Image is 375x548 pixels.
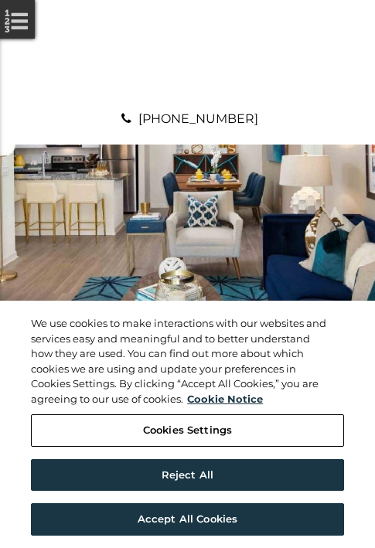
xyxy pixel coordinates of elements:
a: More information about your privacy [187,393,263,405]
button: Accept All Cookies [31,503,344,536]
img: A graphic with a red M and the word SOUTH. [149,15,227,93]
button: Reject All [31,459,344,492]
div: We use cookies to make interactions with our websites and services easy and meaningful and to bet... [31,316,327,407]
button: Cookies Settings [31,414,344,447]
a: [PHONE_NUMBER] [138,111,258,126]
